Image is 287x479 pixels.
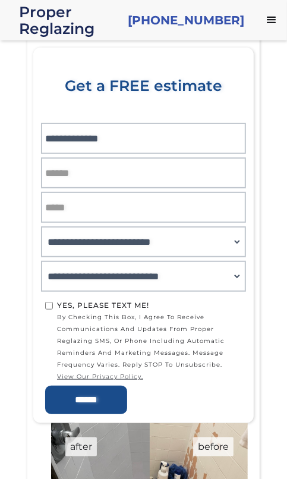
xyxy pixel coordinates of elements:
div: Proper Reglazing [19,4,118,37]
a: view our privacy policy. [57,371,242,383]
form: Home page form [39,77,248,414]
div: Yes, Please text me! [57,300,242,311]
input: Yes, Please text me!by checking this box, I agree to receive communications and updates from Prop... [45,302,53,310]
a: home [19,4,118,37]
div: Get a FREE estimate [45,77,242,127]
a: [PHONE_NUMBER] [128,12,244,29]
span: by checking this box, I agree to receive communications and updates from Proper Reglazing SMS, or... [57,311,242,383]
